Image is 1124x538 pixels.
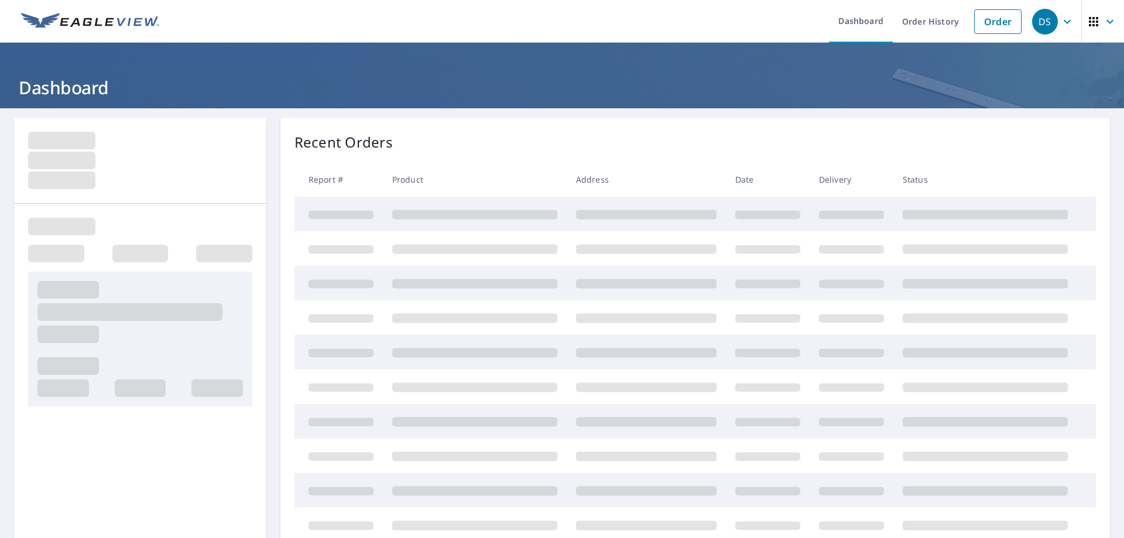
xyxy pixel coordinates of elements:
th: Report # [294,162,383,197]
img: EV Logo [21,13,159,30]
p: Recent Orders [294,132,393,153]
div: DS [1032,9,1058,35]
h1: Dashboard [14,76,1110,100]
th: Product [383,162,567,197]
th: Delivery [810,162,893,197]
th: Address [567,162,726,197]
a: Order [974,9,1022,34]
th: Status [893,162,1077,197]
th: Date [726,162,810,197]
